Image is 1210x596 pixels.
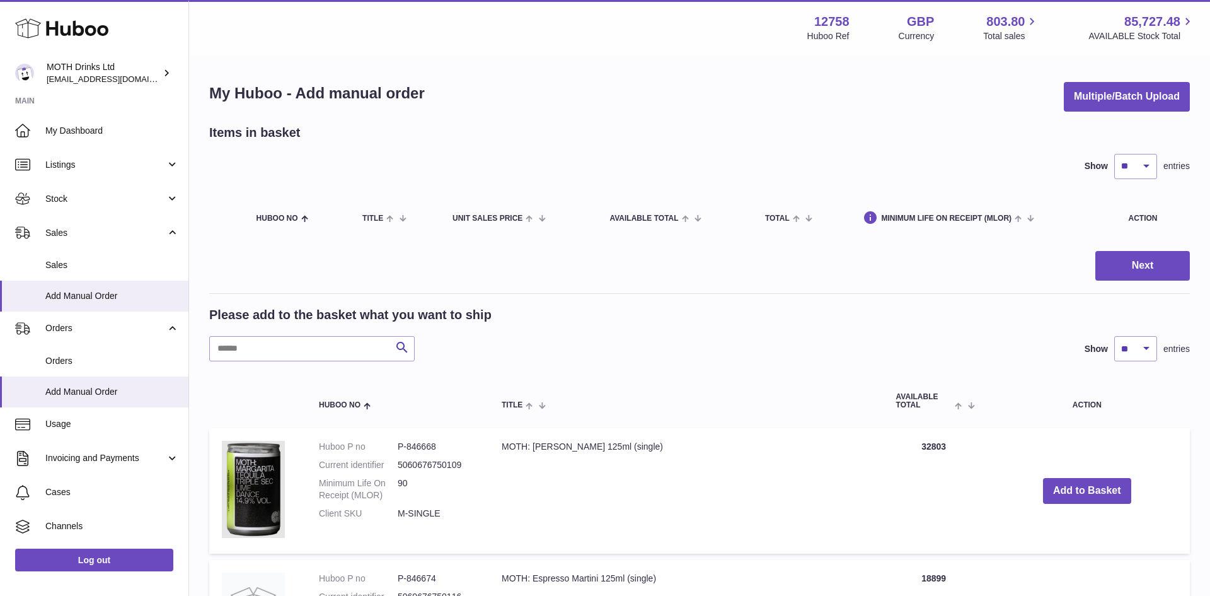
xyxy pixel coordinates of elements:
[1163,160,1190,172] span: entries
[398,573,476,585] dd: P-846674
[45,355,179,367] span: Orders
[899,30,935,42] div: Currency
[489,428,884,554] td: MOTH: [PERSON_NAME] 125ml (single)
[502,401,522,409] span: Title
[1129,214,1178,223] div: Action
[319,441,398,453] dt: Huboo P no
[884,428,984,554] td: 32803
[907,13,934,30] strong: GBP
[1043,478,1131,504] button: Add to Basket
[1124,13,1180,30] span: 85,727.48
[1095,251,1190,281] button: Next
[398,477,476,501] dd: 90
[45,193,166,205] span: Stock
[319,508,398,520] dt: Client SKU
[986,13,1025,30] span: 803.80
[1085,343,1108,355] label: Show
[209,124,301,141] h2: Items in basket
[45,452,166,464] span: Invoicing and Payments
[45,125,179,137] span: My Dashboard
[1088,30,1195,42] span: AVAILABLE Stock Total
[15,549,173,571] a: Log out
[814,13,850,30] strong: 12758
[209,307,492,324] h2: Please add to the basket what you want to ship
[609,214,678,223] span: AVAILABLE Total
[45,418,179,430] span: Usage
[1088,13,1195,42] a: 85,727.48 AVAILABLE Stock Total
[398,508,476,520] dd: M-SINGLE
[1064,82,1190,112] button: Multiple/Batch Upload
[45,520,179,532] span: Channels
[45,159,166,171] span: Listings
[15,64,34,83] img: orders@mothdrinks.com
[45,227,166,239] span: Sales
[452,214,522,223] span: Unit Sales Price
[209,83,425,103] h1: My Huboo - Add manual order
[45,486,179,498] span: Cases
[807,30,850,42] div: Huboo Ref
[398,459,476,471] dd: 5060676750109
[765,214,790,223] span: Total
[983,13,1039,42] a: 803.80 Total sales
[45,290,179,302] span: Add Manual Order
[319,459,398,471] dt: Current identifier
[222,441,285,538] img: MOTH: Margarita 125ml (single)
[319,401,360,409] span: Huboo no
[1085,160,1108,172] label: Show
[47,74,185,84] span: [EMAIL_ADDRESS][DOMAIN_NAME]
[1163,343,1190,355] span: entries
[45,322,166,334] span: Orders
[47,61,160,85] div: MOTH Drinks Ltd
[319,573,398,585] dt: Huboo P no
[881,214,1011,223] span: Minimum Life On Receipt (MLOR)
[45,259,179,271] span: Sales
[319,477,398,501] dt: Minimum Life On Receipt (MLOR)
[45,386,179,398] span: Add Manual Order
[362,214,383,223] span: Title
[398,441,476,453] dd: P-846668
[256,214,298,223] span: Huboo no
[896,393,952,409] span: AVAILABLE Total
[984,380,1190,422] th: Action
[983,30,1039,42] span: Total sales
